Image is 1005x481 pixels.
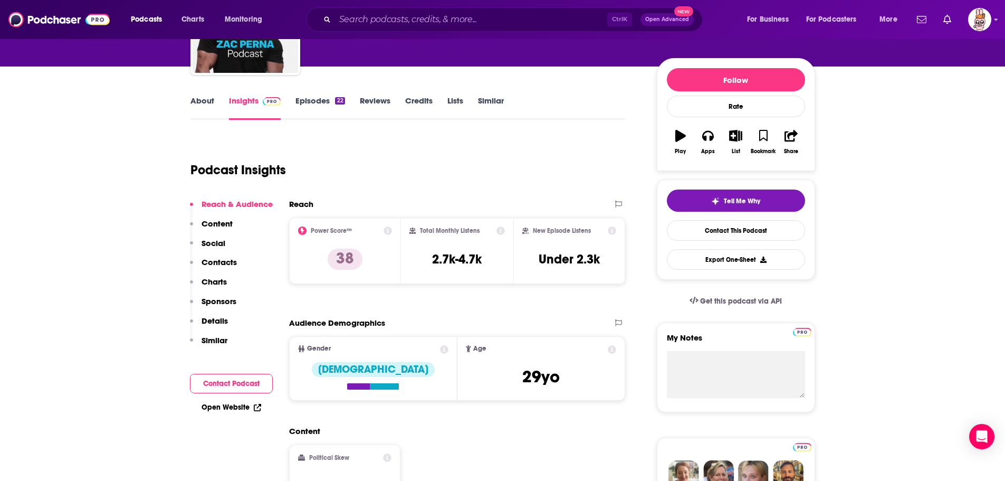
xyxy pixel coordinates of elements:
button: Details [190,316,228,335]
p: Social [202,238,225,248]
span: Get this podcast via API [700,297,782,306]
a: InsightsPodchaser Pro [229,96,281,120]
img: Podchaser Pro [793,443,811,451]
div: 22 [335,97,344,105]
button: Contact Podcast [190,374,273,393]
p: Similar [202,335,227,345]
a: Charts [175,11,210,28]
div: Rate [667,96,805,117]
h2: Audience Demographics [289,318,385,328]
a: Reviews [360,96,390,120]
img: Podchaser Pro [263,97,281,106]
a: Open Website [202,403,261,412]
h2: Power Score™ [311,227,352,234]
h2: Content [289,426,617,436]
button: Open AdvancedNew [640,13,694,26]
input: Search podcasts, credits, & more... [335,11,607,28]
p: Content [202,219,233,229]
a: Show notifications dropdown [913,11,931,29]
span: More [879,12,897,27]
span: Age [473,345,486,352]
span: Podcasts [131,12,162,27]
div: Search podcasts, credits, & more... [316,7,713,32]
button: Apps [694,123,722,161]
button: tell me why sparkleTell Me Why [667,190,805,212]
div: Bookmark [751,148,776,155]
h2: Total Monthly Listens [420,227,480,234]
button: Contacts [190,257,237,277]
button: Play [667,123,694,161]
div: Open Intercom Messenger [969,424,994,449]
p: Charts [202,277,227,287]
button: List [722,123,749,161]
button: Content [190,219,233,238]
button: Show profile menu [968,8,991,31]
span: For Podcasters [806,12,857,27]
a: Pro website [793,441,811,451]
span: Ctrl K [607,13,632,26]
a: Similar [478,96,504,120]
button: Share [777,123,805,161]
img: tell me why sparkle [711,197,720,205]
img: Podchaser Pro [793,328,811,336]
a: Show notifications dropdown [939,11,955,29]
button: Social [190,238,225,258]
div: [DEMOGRAPHIC_DATA] [312,362,435,377]
span: Tell Me Why [724,197,760,205]
p: Details [202,316,228,326]
h1: Podcast Insights [190,162,286,178]
h3: Under 2.3k [539,251,600,267]
a: Get this podcast via API [681,288,791,314]
span: For Business [747,12,789,27]
span: Logged in as Nouel [968,8,991,31]
img: User Profile [968,8,991,31]
button: Bookmark [750,123,777,161]
div: Share [784,148,798,155]
div: Apps [701,148,715,155]
button: open menu [799,11,872,28]
a: About [190,96,214,120]
p: Contacts [202,257,237,267]
img: Podchaser - Follow, Share and Rate Podcasts [8,10,110,30]
h2: Political Skew [309,454,349,461]
label: My Notes [667,333,805,351]
span: New [674,6,693,16]
p: Sponsors [202,296,236,306]
button: open menu [123,11,176,28]
span: Charts [181,12,204,27]
button: open menu [740,11,802,28]
button: Charts [190,277,227,296]
button: Reach & Audience [190,199,273,219]
a: Episodes22 [295,96,344,120]
span: Open Advanced [645,17,689,22]
span: Gender [307,345,331,352]
p: Reach & Audience [202,199,273,209]
a: Contact This Podcast [667,220,805,241]
a: Lists [447,96,463,120]
a: Credits [405,96,433,120]
div: Play [675,148,686,155]
button: Follow [667,68,805,91]
button: open menu [872,11,911,28]
p: 38 [328,249,362,270]
button: open menu [217,11,276,28]
button: Sponsors [190,296,236,316]
h2: New Episode Listens [533,227,591,234]
a: Pro website [793,326,811,336]
div: List [732,148,740,155]
button: Similar [190,335,227,355]
h3: 2.7k-4.7k [432,251,482,267]
button: Export One-Sheet [667,249,805,270]
span: Monitoring [225,12,262,27]
h2: Reach [289,199,313,209]
span: 29 yo [522,366,560,387]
